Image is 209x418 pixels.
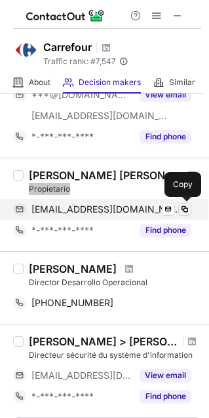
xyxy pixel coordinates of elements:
[31,297,113,309] span: [PHONE_NUMBER]
[31,370,132,381] span: [EMAIL_ADDRESS][DOMAIN_NAME]
[29,262,117,275] div: [PERSON_NAME]
[140,130,191,143] button: Reveal Button
[31,110,168,122] span: [EMAIL_ADDRESS][DOMAIN_NAME]
[26,8,105,24] img: ContactOut v5.3.10
[31,203,181,215] span: [EMAIL_ADDRESS][DOMAIN_NAME]
[29,77,50,88] span: About
[79,77,141,88] span: Decision makers
[29,277,201,288] div: Director Desarrollo Operacional
[140,390,191,403] button: Reveal Button
[140,224,191,237] button: Reveal Button
[140,369,191,382] button: Reveal Button
[29,349,201,361] div: Directeur sécurité du système d'information
[13,37,39,63] img: 37259aa4f5cbd3f9ef51d4c597a6a16a
[29,183,201,195] div: Propietario
[29,169,180,182] div: [PERSON_NAME] [PERSON_NAME]
[43,57,116,66] span: Traffic rank: # 7,547
[31,89,132,101] span: ***@[DOMAIN_NAME]
[43,39,92,55] h1: Carrefour
[140,88,191,101] button: Reveal Button
[29,335,180,348] div: [PERSON_NAME] > [PERSON_NAME]
[169,77,195,88] span: Similar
